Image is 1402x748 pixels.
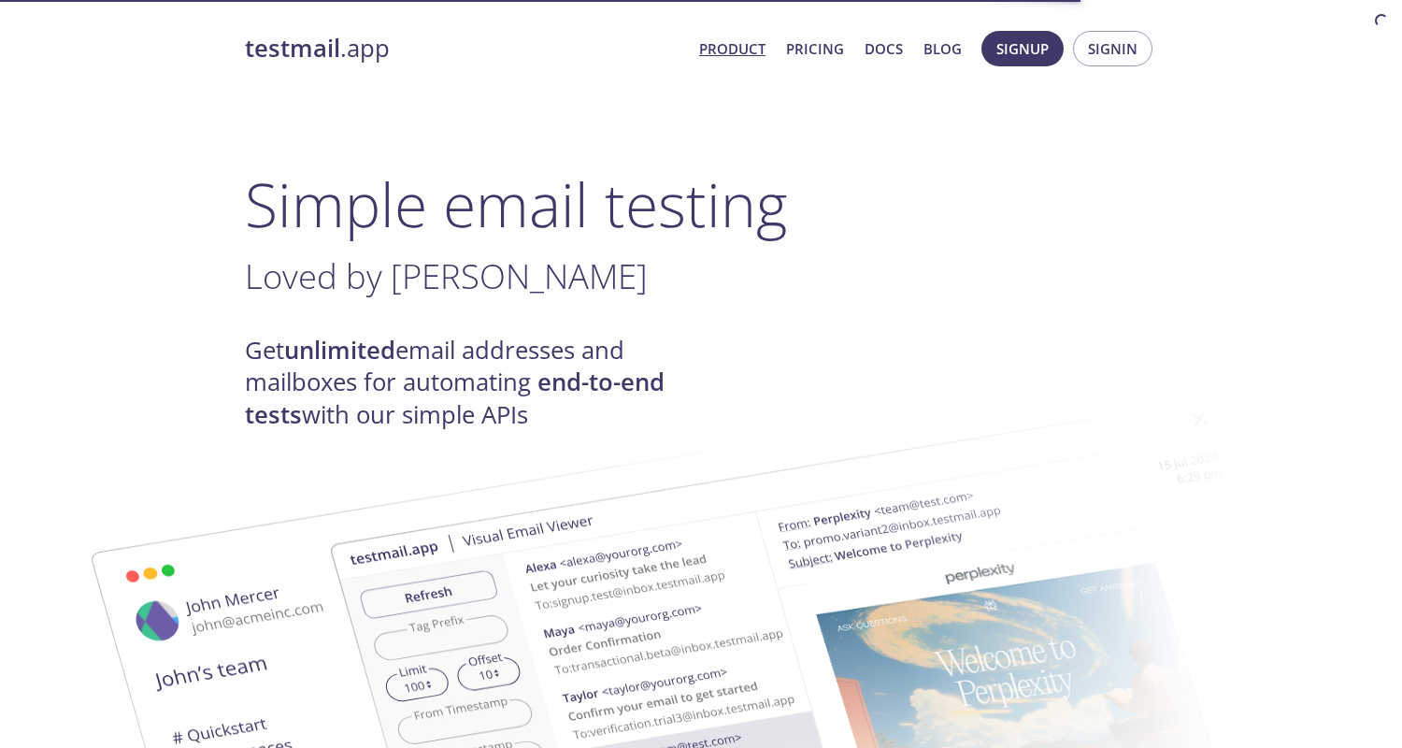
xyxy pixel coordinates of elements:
span: Signin [1088,36,1137,61]
strong: testmail [245,32,340,65]
h4: Get email addresses and mailboxes for automating with our simple APIs [245,335,701,431]
span: Loved by [PERSON_NAME] [245,252,648,299]
strong: end-to-end tests [245,366,665,430]
a: Pricing [786,36,844,61]
a: testmail.app [245,33,684,65]
strong: unlimited [284,334,395,367]
h1: Simple email testing [245,168,1157,240]
button: Signin [1073,31,1152,66]
a: Product [699,36,765,61]
span: Signup [996,36,1049,61]
button: Signup [981,31,1064,66]
a: Docs [865,36,903,61]
a: Blog [923,36,962,61]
